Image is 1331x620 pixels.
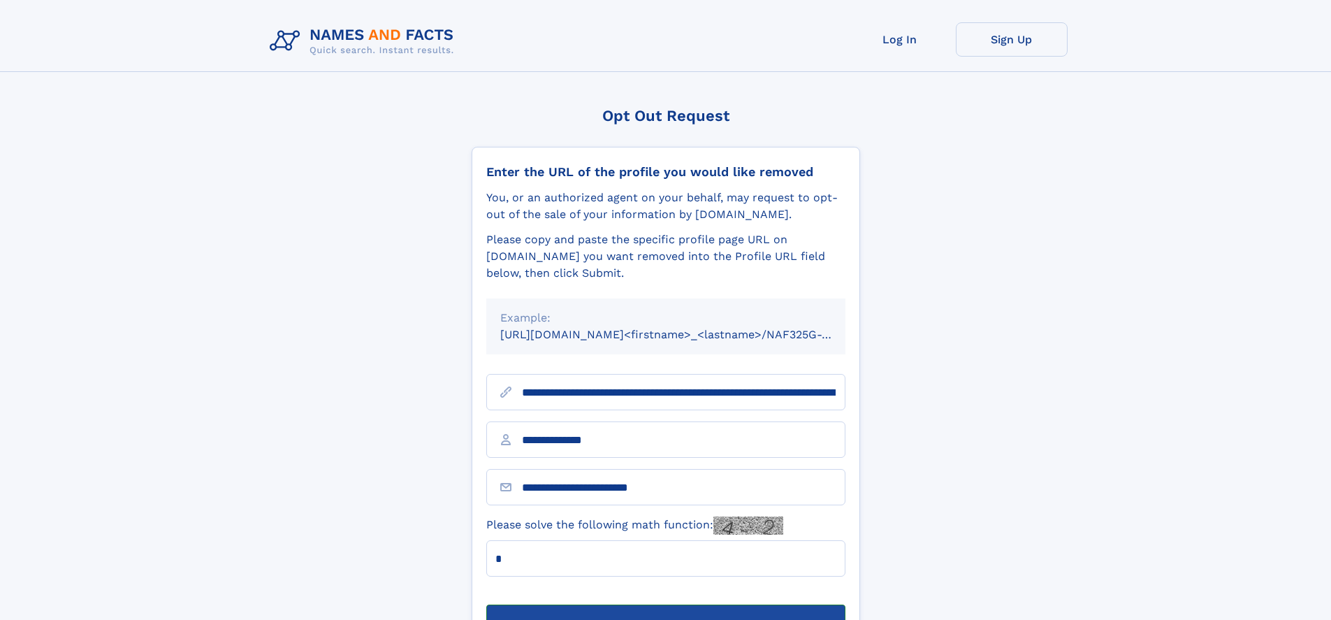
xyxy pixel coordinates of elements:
[472,107,860,124] div: Opt Out Request
[956,22,1068,57] a: Sign Up
[844,22,956,57] a: Log In
[486,189,845,223] div: You, or an authorized agent on your behalf, may request to opt-out of the sale of your informatio...
[486,517,783,535] label: Please solve the following math function:
[486,164,845,180] div: Enter the URL of the profile you would like removed
[500,328,872,341] small: [URL][DOMAIN_NAME]<firstname>_<lastname>/NAF325G-xxxxxxxx
[486,231,845,282] div: Please copy and paste the specific profile page URL on [DOMAIN_NAME] you want removed into the Pr...
[500,310,831,326] div: Example:
[264,22,465,60] img: Logo Names and Facts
